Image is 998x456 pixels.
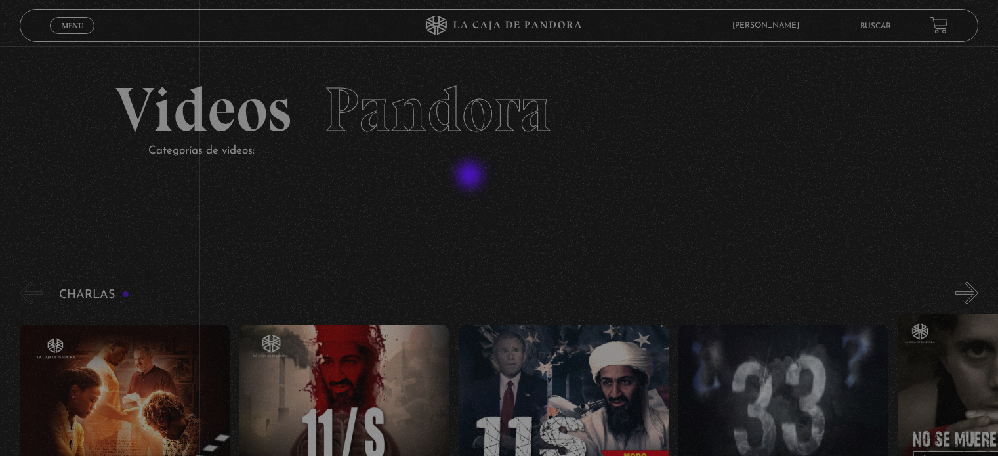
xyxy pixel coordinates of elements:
h3: Charlas [59,289,129,301]
a: Buscar [860,22,891,30]
span: Cerrar [57,33,88,42]
span: [PERSON_NAME] [726,22,812,30]
h2: Videos [115,79,882,141]
p: Categorías de videos: [148,141,882,161]
a: View your shopping cart [930,16,948,34]
span: Menu [62,22,83,30]
button: Next [955,281,978,304]
span: Pandora [324,72,551,147]
button: Previous [20,281,43,304]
